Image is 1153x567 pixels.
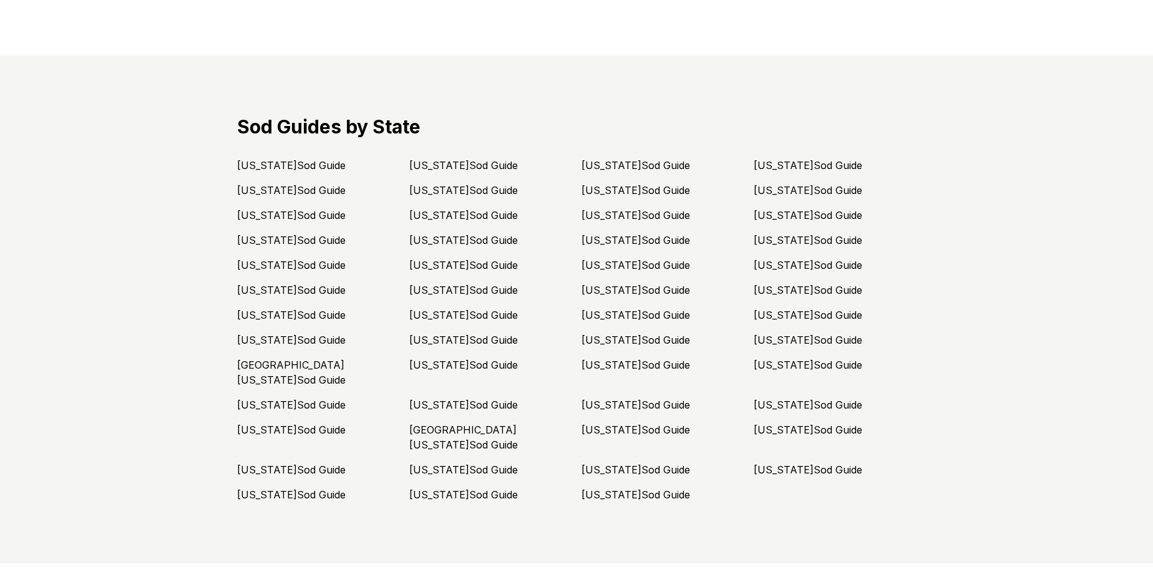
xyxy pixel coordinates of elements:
[754,463,862,476] a: [US_STATE]Sod Guide
[754,359,862,371] a: [US_STATE]Sod Guide
[581,309,690,321] a: [US_STATE]Sod Guide
[409,159,518,172] a: [US_STATE]Sod Guide
[754,424,862,436] a: [US_STATE]Sod Guide
[409,234,518,246] a: [US_STATE]Sod Guide
[409,184,518,196] a: [US_STATE]Sod Guide
[581,424,690,436] a: [US_STATE]Sod Guide
[581,284,690,296] a: [US_STATE]Sod Guide
[581,234,690,246] a: [US_STATE]Sod Guide
[581,209,690,221] a: [US_STATE]Sod Guide
[237,309,346,321] a: [US_STATE]Sod Guide
[409,334,518,346] a: [US_STATE]Sod Guide
[409,399,518,411] a: [US_STATE]Sod Guide
[237,209,346,221] a: [US_STATE]Sod Guide
[409,259,518,271] a: [US_STATE]Sod Guide
[754,184,862,196] a: [US_STATE]Sod Guide
[581,488,690,501] a: [US_STATE]Sod Guide
[237,463,346,476] a: [US_STATE]Sod Guide
[754,334,862,346] a: [US_STATE]Sod Guide
[754,159,862,172] a: [US_STATE]Sod Guide
[237,284,346,296] a: [US_STATE]Sod Guide
[409,359,518,371] a: [US_STATE]Sod Guide
[237,488,346,501] a: [US_STATE]Sod Guide
[581,159,690,172] a: [US_STATE]Sod Guide
[754,399,862,411] a: [US_STATE]Sod Guide
[237,399,346,411] a: [US_STATE]Sod Guide
[237,424,346,436] a: [US_STATE]Sod Guide
[409,309,518,321] a: [US_STATE]Sod Guide
[581,334,690,346] a: [US_STATE]Sod Guide
[237,334,346,346] a: [US_STATE]Sod Guide
[237,234,346,246] a: [US_STATE]Sod Guide
[581,184,690,196] a: [US_STATE]Sod Guide
[237,359,346,386] a: [GEOGRAPHIC_DATA][US_STATE]Sod Guide
[409,488,518,501] a: [US_STATE]Sod Guide
[237,184,346,196] a: [US_STATE]Sod Guide
[581,463,690,476] a: [US_STATE]Sod Guide
[409,284,518,296] a: [US_STATE]Sod Guide
[754,209,862,221] a: [US_STATE]Sod Guide
[237,259,346,271] a: [US_STATE]Sod Guide
[581,399,690,411] a: [US_STATE]Sod Guide
[754,284,862,296] a: [US_STATE]Sod Guide
[237,115,916,138] h2: Sod Guides by State
[409,463,518,476] a: [US_STATE]Sod Guide
[754,234,862,246] a: [US_STATE]Sod Guide
[409,424,518,451] a: [GEOGRAPHIC_DATA][US_STATE]Sod Guide
[409,209,518,221] a: [US_STATE]Sod Guide
[581,259,690,271] a: [US_STATE]Sod Guide
[581,359,690,371] a: [US_STATE]Sod Guide
[754,259,862,271] a: [US_STATE]Sod Guide
[754,309,862,321] a: [US_STATE]Sod Guide
[237,159,346,172] a: [US_STATE]Sod Guide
